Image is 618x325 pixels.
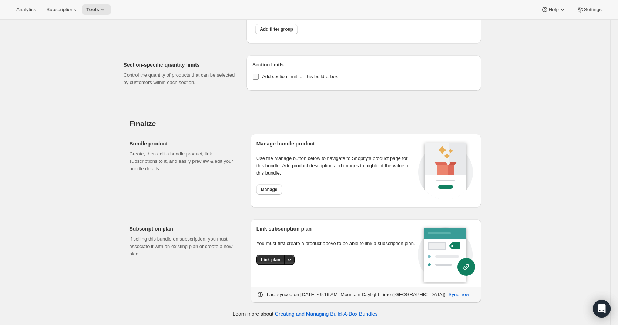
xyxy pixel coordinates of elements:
[16,7,36,13] span: Analytics
[82,4,111,15] button: Tools
[255,24,298,34] button: Add filter group
[12,4,40,15] button: Analytics
[256,255,285,265] button: Link plan
[261,187,278,192] span: Manage
[537,4,570,15] button: Help
[260,26,293,32] span: Add filter group
[130,140,239,147] h2: Bundle product
[252,61,475,68] h6: Section limits
[261,257,281,263] span: Link plan
[124,71,235,86] p: Control the quantity of products that can be selected by customers within each section.
[256,240,418,247] p: You must first create a product above to be able to link a subscription plan.
[232,310,377,318] p: Learn more about
[449,291,469,298] span: Sync now
[275,311,378,317] a: Creating and Managing Build-A-Box Bundles
[444,289,474,301] button: Sync now
[267,291,337,298] p: Last synced on [DATE] • 9:16 AM
[284,255,295,265] button: More actions
[256,184,282,195] button: Manage
[548,7,558,13] span: Help
[572,4,606,15] button: Settings
[86,7,99,13] span: Tools
[256,140,416,147] h2: Manage bundle product
[42,4,80,15] button: Subscriptions
[340,291,445,298] p: Mountain Daylight Time ([GEOGRAPHIC_DATA])
[262,74,338,79] span: Add section limit for this build-a-box
[256,225,418,232] h2: Link subscription plan
[124,61,235,68] h2: Section-specific quantity limits
[584,7,602,13] span: Settings
[130,119,481,128] h2: Finalize
[130,225,239,232] h2: Subscription plan
[593,300,611,318] div: Open Intercom Messenger
[46,7,76,13] span: Subscriptions
[130,235,239,258] p: If selling this bundle on subscription, you must associate it with an existing plan or create a n...
[130,150,239,172] p: Create, then edit a bundle product, link subscriptions to it, and easily preview & edit your bund...
[256,155,416,177] p: Use the Manage button below to navigate to Shopify’s product page for this bundle. Add product de...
